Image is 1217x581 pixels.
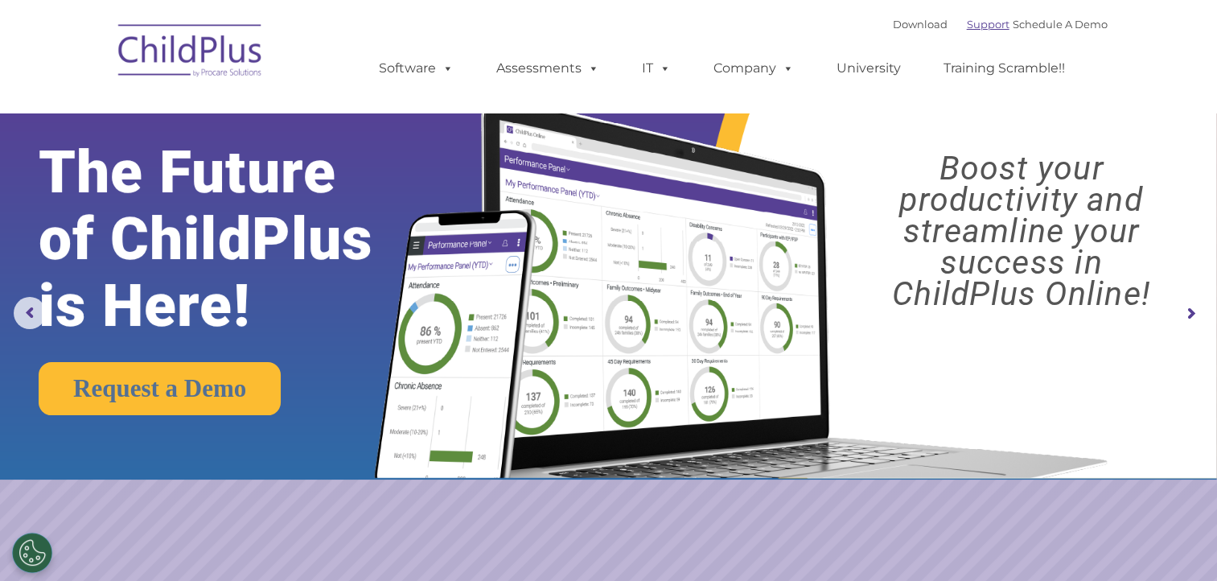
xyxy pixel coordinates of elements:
a: Schedule A Demo [1013,18,1108,31]
a: Company [697,52,810,84]
a: Training Scramble!! [927,52,1081,84]
font: | [893,18,1108,31]
rs-layer: Boost your productivity and streamline your success in ChildPlus Online! [841,153,1202,310]
span: Phone number [224,172,292,184]
a: Software [363,52,470,84]
a: Assessments [480,52,615,84]
a: Support [967,18,1009,31]
span: Last name [224,106,273,118]
a: University [820,52,917,84]
rs-layer: The Future of ChildPlus is Here! [39,139,427,340]
iframe: Chat Widget [955,407,1217,581]
button: Cookies Settings [12,533,52,573]
a: Download [893,18,948,31]
img: ChildPlus by Procare Solutions [110,13,271,93]
a: Request a Demo [39,362,281,415]
a: IT [626,52,687,84]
